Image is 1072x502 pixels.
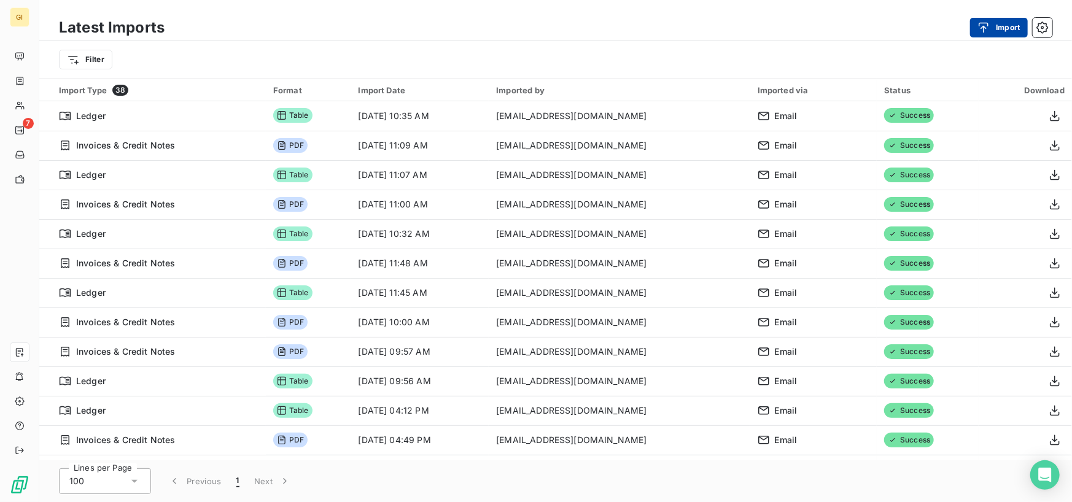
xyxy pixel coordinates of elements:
span: Ledger [76,228,106,240]
span: Ledger [76,404,106,417]
span: Table [273,108,313,123]
span: Invoices & Credit Notes [76,257,175,269]
span: Ledger [76,375,106,387]
span: Email [775,110,798,122]
span: PDF [273,197,308,212]
span: Table [273,374,313,388]
td: [DATE] 04:12 PM [351,396,489,425]
span: Success [884,344,934,359]
td: [EMAIL_ADDRESS][DOMAIN_NAME] [489,101,750,131]
div: Imported via [758,85,869,95]
span: Ledger [76,110,106,122]
span: Email [775,316,798,328]
span: PDF [273,344,308,359]
span: Invoices & Credit Notes [76,139,175,152]
div: Import Date [359,85,482,95]
td: [DATE] 10:32 AM [351,219,489,249]
span: Success [884,168,934,182]
div: Format [273,85,344,95]
div: Open Intercom Messenger [1030,460,1060,490]
span: Success [884,256,934,271]
div: GI [10,7,29,27]
span: Invoices & Credit Notes [76,434,175,446]
td: [DATE] 11:09 AM [351,131,489,160]
td: [EMAIL_ADDRESS][DOMAIN_NAME] [489,190,750,219]
td: [DATE] 11:00 AM [351,190,489,219]
span: Email [775,169,798,181]
span: Email [775,139,798,152]
button: 1 [229,468,247,494]
span: Table [273,168,313,182]
span: Email [775,346,798,358]
img: Logo LeanPay [10,475,29,495]
span: Success [884,138,934,153]
span: Success [884,403,934,418]
td: [DATE] 09:57 AM [351,337,489,366]
span: Success [884,197,934,212]
span: Success [884,433,934,447]
span: Success [884,108,934,123]
span: Table [273,226,313,241]
td: [DATE] 04:46 PM [351,455,489,484]
span: Email [775,257,798,269]
td: [DATE] 10:00 AM [351,307,489,337]
div: Import Type [59,85,258,96]
span: Success [884,374,934,388]
button: Previous [161,468,229,494]
span: PDF [273,138,308,153]
span: PDF [273,433,308,447]
td: [EMAIL_ADDRESS][DOMAIN_NAME] [489,278,750,307]
button: Import [970,18,1028,37]
span: 100 [69,475,84,487]
span: Invoices & Credit Notes [76,198,175,210]
td: [DATE] 09:56 AM [351,366,489,396]
span: Email [775,228,798,240]
span: Ledger [76,169,106,181]
span: Ledger [76,287,106,299]
td: [EMAIL_ADDRESS][DOMAIN_NAME] [489,249,750,278]
span: Table [273,285,313,300]
td: [DATE] 11:48 AM [351,249,489,278]
span: Invoices & Credit Notes [76,346,175,358]
span: Success [884,315,934,330]
span: Email [775,375,798,387]
td: [EMAIL_ADDRESS][DOMAIN_NAME] [489,307,750,337]
h3: Latest Imports [59,17,165,39]
span: Table [273,403,313,418]
span: Success [884,285,934,300]
td: [DATE] 04:49 PM [351,425,489,455]
span: Email [775,434,798,446]
div: Imported by [496,85,742,95]
td: [DATE] 11:45 AM [351,278,489,307]
td: [DATE] 11:07 AM [351,160,489,190]
td: [EMAIL_ADDRESS][DOMAIN_NAME] [489,160,750,190]
span: Invoices & Credit Notes [76,316,175,328]
span: PDF [273,315,308,330]
td: [DATE] 10:35 AM [351,101,489,131]
span: 7 [23,118,34,129]
span: 1 [236,475,239,487]
td: [EMAIL_ADDRESS][DOMAIN_NAME] [489,219,750,249]
td: [EMAIL_ADDRESS][DOMAIN_NAME] [489,396,750,425]
span: Success [884,226,934,241]
span: PDF [273,256,308,271]
td: [EMAIL_ADDRESS][DOMAIN_NAME] [489,425,750,455]
span: Email [775,287,798,299]
span: 38 [112,85,128,96]
td: [EMAIL_ADDRESS][DOMAIN_NAME] [489,366,750,396]
td: [EMAIL_ADDRESS][DOMAIN_NAME] [489,455,750,484]
span: Email [775,198,798,210]
div: Download [986,85,1065,95]
td: [EMAIL_ADDRESS][DOMAIN_NAME] [489,131,750,160]
td: [EMAIL_ADDRESS][DOMAIN_NAME] [489,337,750,366]
button: Filter [59,50,112,69]
span: Email [775,404,798,417]
div: Status [884,85,971,95]
button: Next [247,468,298,494]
